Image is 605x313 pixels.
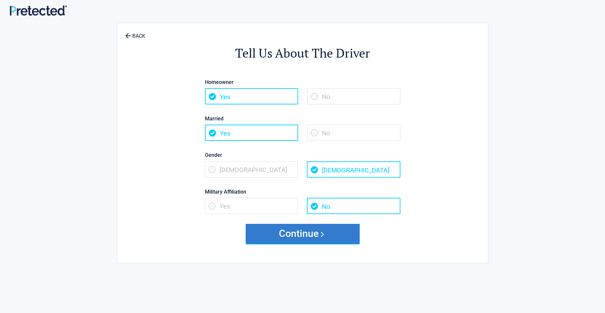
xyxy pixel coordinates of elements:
[307,125,400,141] span: No
[205,88,298,104] span: Yes
[307,161,400,178] span: [DEMOGRAPHIC_DATA]
[124,27,147,39] a: BACK
[307,198,400,214] span: No
[10,5,67,16] img: Main Logo
[307,88,400,104] span: No
[205,187,400,196] label: Military Affiliation
[205,198,298,214] span: Yes
[205,114,400,123] label: Married
[205,161,298,178] span: [DEMOGRAPHIC_DATA]
[205,125,298,141] span: Yes
[246,224,360,243] button: Continue
[153,45,452,61] h2: Tell Us About The Driver
[205,151,400,159] label: Gender
[205,78,400,87] label: Homeowner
